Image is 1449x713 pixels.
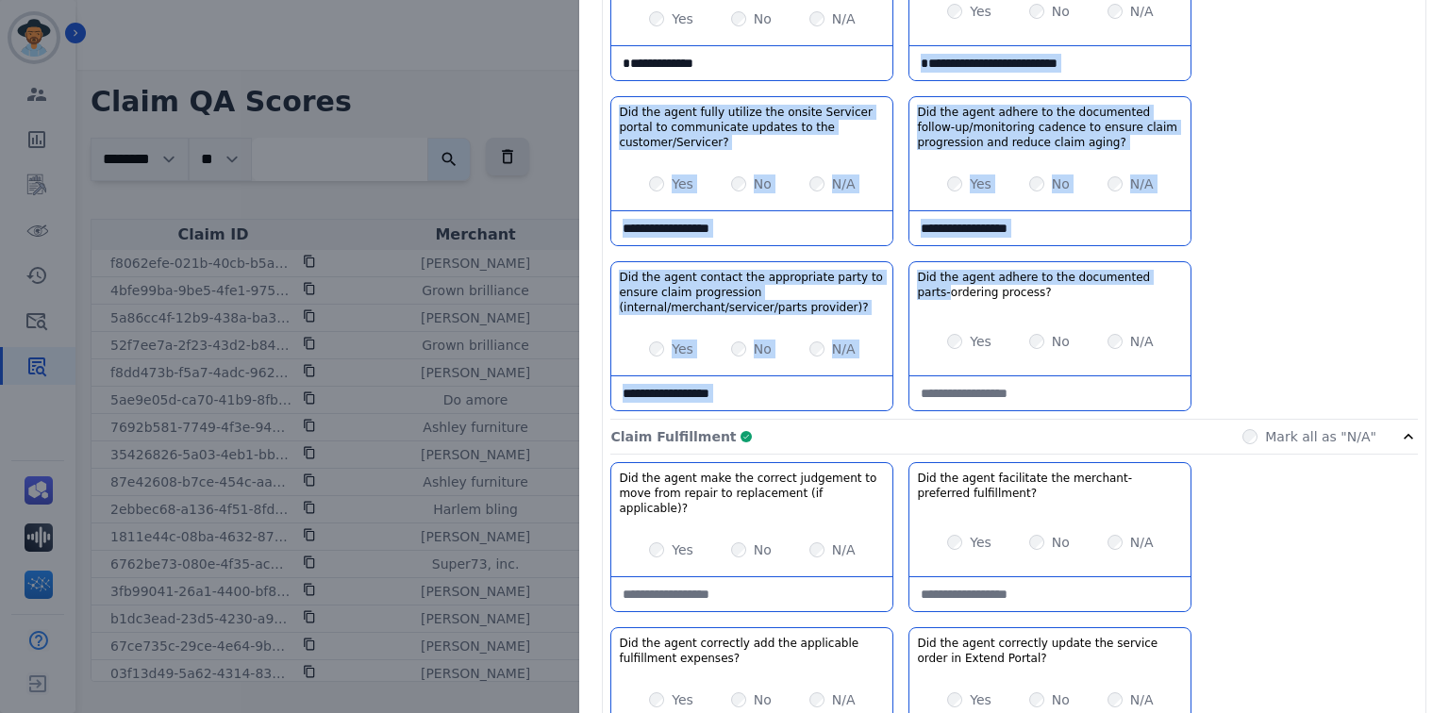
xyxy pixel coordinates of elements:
[619,636,885,666] h3: Did the agent correctly add the applicable fulfillment expenses?
[754,690,772,709] label: No
[1052,174,1070,193] label: No
[1052,332,1070,351] label: No
[1052,533,1070,552] label: No
[672,9,693,28] label: Yes
[672,690,693,709] label: Yes
[917,105,1183,150] h3: Did the agent adhere to the documented follow-up/monitoring cadence to ensure claim progression a...
[672,340,693,358] label: Yes
[832,340,856,358] label: N/A
[1130,332,1154,351] label: N/A
[619,105,885,150] h3: Did the agent fully utilize the onsite Servicer portal to communicate updates to the customer/Ser...
[832,9,856,28] label: N/A
[970,690,991,709] label: Yes
[1130,533,1154,552] label: N/A
[610,427,736,446] p: Claim Fulfillment
[754,540,772,559] label: No
[832,174,856,193] label: N/A
[754,9,772,28] label: No
[619,471,885,516] h3: Did the agent make the correct judgement to move from repair to replacement (if applicable)?
[1130,690,1154,709] label: N/A
[970,2,991,21] label: Yes
[917,636,1183,666] h3: Did the agent correctly update the service order in Extend Portal?
[619,270,885,315] h3: Did the agent contact the appropriate party to ensure claim progression (internal/merchant/servic...
[754,174,772,193] label: No
[1130,2,1154,21] label: N/A
[1130,174,1154,193] label: N/A
[970,533,991,552] label: Yes
[672,540,693,559] label: Yes
[672,174,693,193] label: Yes
[832,540,856,559] label: N/A
[1265,427,1376,446] label: Mark all as "N/A"
[754,340,772,358] label: No
[970,174,991,193] label: Yes
[917,270,1183,300] h3: Did the agent adhere to the documented parts-ordering process?
[832,690,856,709] label: N/A
[970,332,991,351] label: Yes
[1052,690,1070,709] label: No
[917,471,1183,501] h3: Did the agent facilitate the merchant-preferred fulfillment?
[1052,2,1070,21] label: No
